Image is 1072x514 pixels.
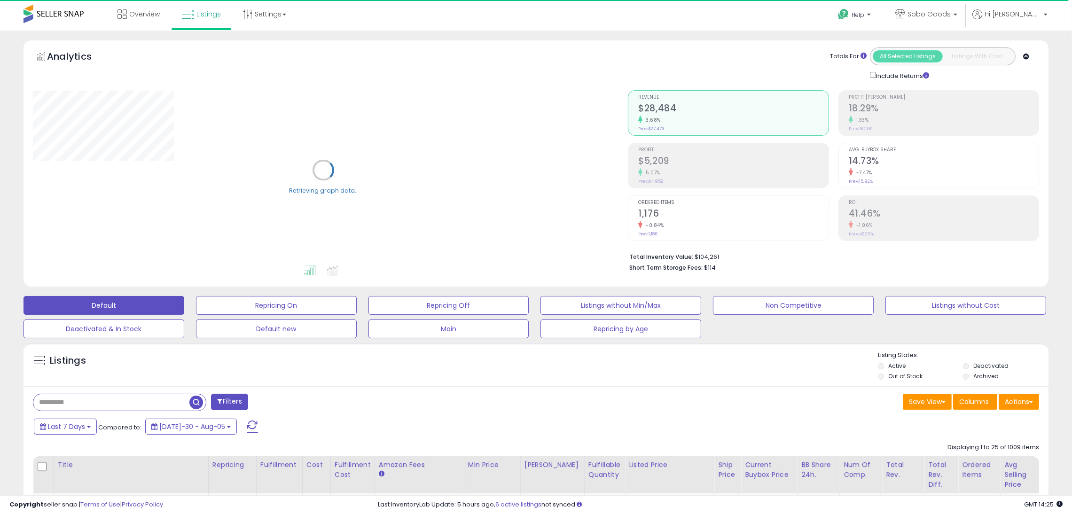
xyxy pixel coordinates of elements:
[873,50,943,62] button: All Selected Listings
[642,169,660,176] small: 5.07%
[830,1,880,31] a: Help
[629,264,703,272] b: Short Term Storage Fees:
[972,9,1048,31] a: Hi [PERSON_NAME]
[335,460,371,480] div: Fulfillment Cost
[47,50,110,65] h5: Analytics
[378,500,1063,509] div: Last InventoryLab Update: 5 hours ago, not synced.
[638,179,663,184] small: Prev: $4,958
[48,422,85,431] span: Last 7 Days
[80,500,120,509] a: Terms of Use
[638,200,828,205] span: Ordered Items
[23,319,184,338] button: Deactivated & In Stock
[540,319,701,338] button: Repricing by Age
[638,126,665,132] small: Prev: $27,473
[98,423,141,432] span: Compared to:
[959,397,989,406] span: Columns
[852,11,864,19] span: Help
[495,500,541,509] a: 6 active listings
[849,200,1039,205] span: ROI
[1024,500,1063,509] span: 2025-08-13 14:25 GMT
[196,319,357,338] button: Default new
[379,460,460,470] div: Amazon Fees
[849,179,873,184] small: Prev: 15.92%
[260,460,298,470] div: Fulfillment
[212,460,252,470] div: Repricing
[638,156,828,168] h2: $5,209
[942,50,1012,62] button: Listings With Cost
[853,222,873,229] small: -1.96%
[962,460,996,480] div: Ordered Items
[540,296,701,315] button: Listings without Min/Max
[973,372,999,380] label: Archived
[34,419,97,435] button: Last 7 Days
[638,148,828,153] span: Profit
[853,169,872,176] small: -7.47%
[638,95,828,100] span: Revenue
[379,470,384,478] small: Amazon Fees.
[801,460,836,480] div: BB Share 24h.
[849,208,1039,221] h2: 41.46%
[888,362,906,370] label: Active
[888,372,923,380] label: Out of Stock
[1004,460,1039,490] div: Avg Selling Price
[289,186,358,195] div: Retrieving graph data..
[849,95,1039,100] span: Profit [PERSON_NAME]
[129,9,160,19] span: Overview
[953,394,997,410] button: Columns
[849,148,1039,153] span: Avg. Buybox Share
[985,9,1041,19] span: Hi [PERSON_NAME]
[928,460,954,490] div: Total Rev. Diff.
[159,422,225,431] span: [DATE]-30 - Aug-05
[23,296,184,315] button: Default
[849,231,874,237] small: Prev: 42.29%
[629,250,1032,262] li: $104,261
[629,253,693,261] b: Total Inventory Value:
[122,500,163,509] a: Privacy Policy
[849,126,872,132] small: Prev: 18.05%
[50,354,86,367] h5: Listings
[368,296,529,315] button: Repricing Off
[196,296,357,315] button: Repricing On
[629,460,710,470] div: Listed Price
[718,460,737,480] div: Ship Price
[58,460,204,470] div: Title
[524,460,580,470] div: [PERSON_NAME]
[837,8,849,20] i: Get Help
[638,208,828,221] h2: 1,176
[704,263,716,272] span: $114
[745,460,793,480] div: Current Buybox Price
[830,52,867,61] div: Totals For
[638,103,828,116] h2: $28,484
[638,231,657,237] small: Prev: 1,186
[196,9,221,19] span: Listings
[878,351,1049,360] p: Listing States:
[713,296,874,315] button: Non Competitive
[642,222,664,229] small: -0.84%
[211,394,248,410] button: Filters
[973,362,1009,370] label: Deactivated
[853,117,869,124] small: 1.33%
[9,500,163,509] div: seller snap | |
[844,460,878,480] div: Num of Comp.
[9,500,44,509] strong: Copyright
[999,394,1039,410] button: Actions
[849,103,1039,116] h2: 18.29%
[368,319,529,338] button: Main
[903,394,952,410] button: Save View
[642,117,661,124] small: 3.68%
[947,443,1039,452] div: Displaying 1 to 25 of 1009 items
[886,460,920,480] div: Total Rev.
[468,460,516,470] div: Min Price
[588,460,621,480] div: Fulfillable Quantity
[306,460,327,470] div: Cost
[863,70,940,81] div: Include Returns
[908,9,951,19] span: Sobo Goods
[885,296,1046,315] button: Listings without Cost
[145,419,237,435] button: [DATE]-30 - Aug-05
[849,156,1039,168] h2: 14.73%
